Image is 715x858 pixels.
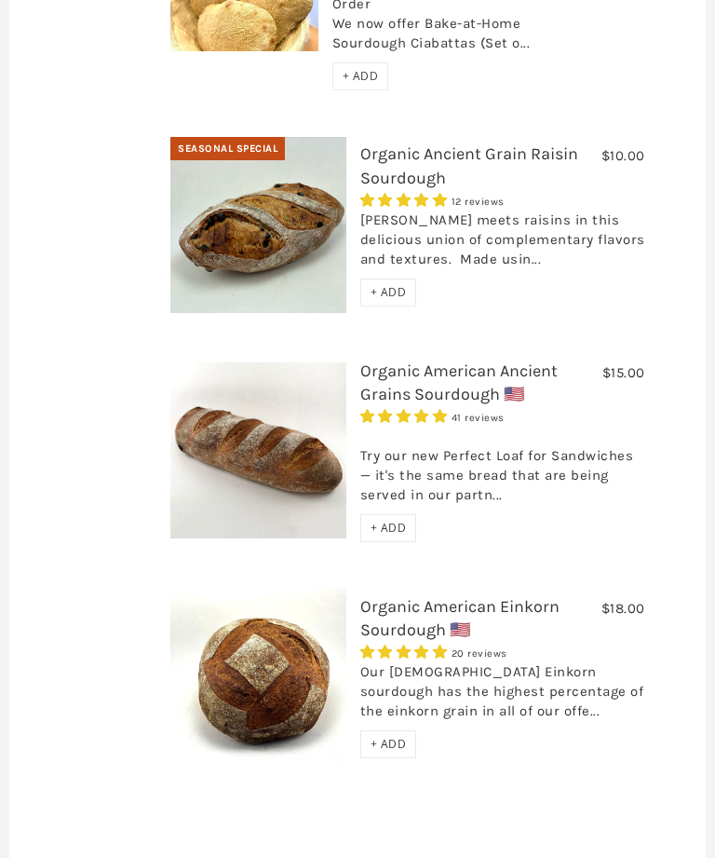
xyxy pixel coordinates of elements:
[360,663,645,731] div: Our [DEMOGRAPHIC_DATA] Einkorn sourdough has the highest percentage of the einkorn grain in all o...
[360,409,452,426] span: 4.93 stars
[371,737,407,753] span: + ADD
[360,731,417,759] div: + ADD
[371,285,407,301] span: + ADD
[170,363,346,539] img: Organic American Ancient Grains Sourdough 🇺🇸
[360,361,558,405] a: Organic American Ancient Grains Sourdough 🇺🇸
[332,63,389,91] div: + ADD
[360,211,645,279] div: [PERSON_NAME] meets raisins in this delicious union of complementary flavors and textures. Made u...
[360,279,417,307] div: + ADD
[452,197,505,209] span: 12 reviews
[452,648,507,661] span: 20 reviews
[170,138,285,162] div: Seasonal Special
[360,645,452,661] span: 4.95 stars
[601,148,645,165] span: $10.00
[601,601,645,618] span: $18.00
[371,521,407,537] span: + ADD
[170,590,346,766] img: Organic American Einkorn Sourdough 🇺🇸
[360,144,578,188] a: Organic Ancient Grain Raisin Sourdough
[360,597,560,641] a: Organic American Einkorn Sourdough 🇺🇸
[360,193,452,210] span: 5.00 stars
[360,428,645,515] div: Try our new Perfect Loaf for Sandwiches — it's the same bread that are being served in our partn...
[360,515,417,543] div: + ADD
[343,69,379,85] span: + ADD
[602,365,645,382] span: $15.00
[170,138,346,314] img: Organic Ancient Grain Raisin Sourdough
[452,413,505,425] span: 41 reviews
